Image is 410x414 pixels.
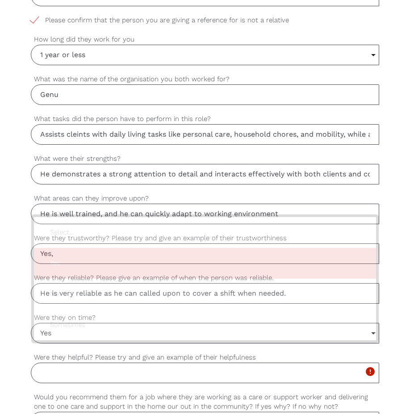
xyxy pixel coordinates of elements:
label: What was the name of the organisation you both worked for? [31,74,379,84]
label: What areas can they improve upon? [31,193,379,204]
label: Were they reliable? Please give an example of when the person was reliable. [31,273,379,283]
span: Select... [43,222,367,243]
i: error [365,366,376,377]
span: Please confirm that the person you are giving a reference for is not a relative [31,15,306,25]
span: Sometimes [43,314,367,336]
label: Were they on time? [31,313,379,323]
label: Were they helpful? Please try and give an example of their helpfulness [31,352,379,363]
label: Would you recommend them for a job where they are working as a care or support worker and deliver... [31,392,379,412]
label: What tasks did the person have to perform in this role? [31,114,379,124]
label: What were their strengths? [31,154,379,164]
label: Were they trustworthy? Please try and give an example of their trustworthiness [31,233,379,243]
span: Yes [43,252,367,274]
span: No [43,283,367,305]
label: How long did they work for you [31,34,379,45]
